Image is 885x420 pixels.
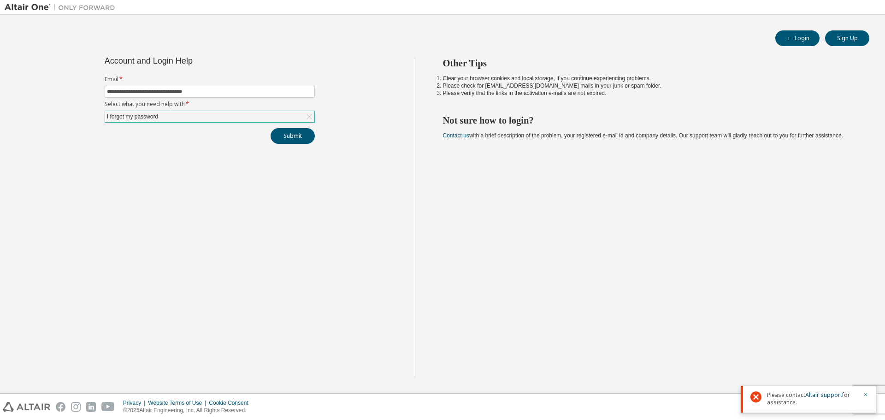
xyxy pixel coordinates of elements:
h2: Other Tips [443,57,853,69]
div: Account and Login Help [105,57,273,65]
img: linkedin.svg [86,402,96,412]
img: altair_logo.svg [3,402,50,412]
img: youtube.svg [101,402,115,412]
img: instagram.svg [71,402,81,412]
img: facebook.svg [56,402,65,412]
button: Submit [271,128,315,144]
div: Website Terms of Use [148,399,209,407]
h2: Not sure how to login? [443,114,853,126]
img: Altair One [5,3,120,12]
span: Please contact for assistance. [767,391,857,406]
button: Sign Up [825,30,869,46]
div: I forgot my password [105,111,314,122]
div: Cookie Consent [209,399,254,407]
li: Clear your browser cookies and local storage, if you continue experiencing problems. [443,75,853,82]
label: Email [105,76,315,83]
p: © 2025 Altair Engineering, Inc. All Rights Reserved. [123,407,254,414]
div: I forgot my password [106,112,159,122]
a: Altair support [805,391,842,399]
span: with a brief description of the problem, your registered e-mail id and company details. Our suppo... [443,132,843,139]
button: Login [775,30,820,46]
div: Privacy [123,399,148,407]
a: Contact us [443,132,469,139]
label: Select what you need help with [105,101,315,108]
li: Please check for [EMAIL_ADDRESS][DOMAIN_NAME] mails in your junk or spam folder. [443,82,853,89]
li: Please verify that the links in the activation e-mails are not expired. [443,89,853,97]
